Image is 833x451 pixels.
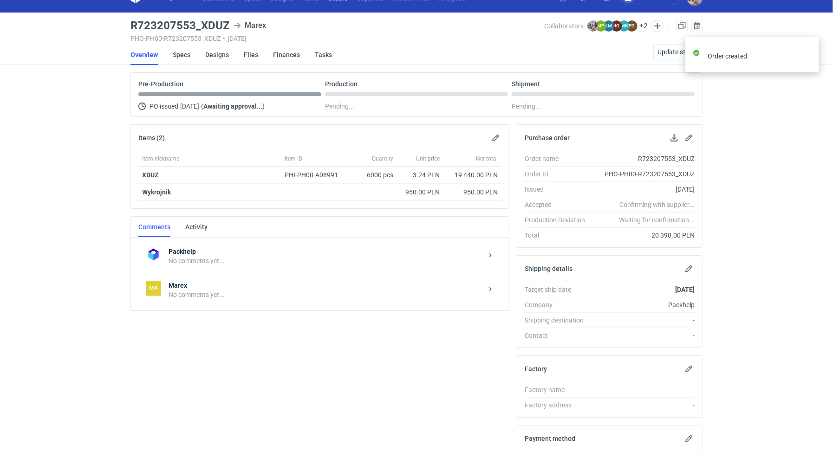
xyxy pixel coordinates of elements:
div: No comments yet... [169,256,483,265]
button: Edit collaborators [651,20,664,32]
em: Confirming with supplier... [619,201,695,208]
span: Net total [476,155,498,162]
span: [DATE] [180,101,199,112]
button: Edit payment method [683,433,695,444]
strong: Packhelp [169,247,483,256]
a: Files [244,45,258,65]
a: Activity [185,217,208,237]
span: ) [262,103,265,110]
span: Item ID [285,155,302,162]
span: Quantity [372,155,393,162]
div: Issued [525,185,592,194]
div: Accepted [525,200,592,209]
figcaption: HG [611,20,622,32]
span: Update status [657,49,698,55]
figcaption: MP [595,20,606,32]
div: - [592,385,695,394]
div: - [592,331,695,340]
div: 19 440.00 PLN [447,170,498,180]
button: Edit factory details [683,363,695,374]
button: Update status [653,45,703,59]
span: Pending... [325,101,354,112]
strong: Awaiting approval... [203,103,262,110]
a: Duplicate [677,20,688,31]
button: Cancel order [691,20,703,31]
a: Overview [130,45,158,65]
img: Packhelp [146,247,161,262]
div: Factory name [525,385,592,394]
figcaption: PG [626,20,638,32]
button: Edit shipping details [683,263,695,274]
span: Unit price [416,155,440,162]
div: R723207553_XDUZ [592,154,695,163]
div: - [592,400,695,410]
button: Edit purchase order [683,132,695,143]
p: Shipment [512,80,540,88]
figcaption: Ma [146,281,161,296]
div: Factory address [525,400,592,410]
div: 20 390.00 PLN [592,231,695,240]
div: 950.00 PLN [447,187,498,197]
h2: Payment method [525,435,575,442]
a: XDUZ [142,171,159,179]
div: Contact [525,331,592,340]
a: Finances [273,45,300,65]
button: +2 [639,22,648,30]
h2: Purchase order [525,134,570,142]
strong: Wykrojnik [142,188,171,196]
div: - [592,316,695,325]
div: Pending... [512,101,695,112]
div: Order created. [708,52,805,61]
div: 3.24 PLN [401,170,440,180]
strong: Marex [169,281,483,290]
h2: Shipping details [525,265,573,272]
div: PHO-PH00-R723207553_XDUZ [592,169,695,179]
div: Packhelp [592,300,695,309]
div: Company [525,300,592,309]
a: Comments [138,217,170,237]
h2: Factory [525,365,547,373]
div: Total [525,231,592,240]
div: Target ship date [525,285,592,294]
figcaption: MK [618,20,630,32]
div: No comments yet... [169,290,483,299]
div: Marex [146,281,161,296]
em: Waiting for confirmation... [619,215,695,225]
span: Collaborators [544,22,584,30]
span: • [223,35,225,42]
img: Michał Palasek [587,20,599,32]
a: Designs [205,45,229,65]
div: PHO-PH00-R723207553_XDUZ [DATE] [130,35,544,42]
div: Order ID [525,169,592,179]
div: Marex [234,20,266,31]
button: Download PO [669,132,680,143]
span: ( [201,103,203,110]
div: [DATE] [592,185,695,194]
div: 6000 pcs [351,167,397,184]
div: Production Deviation [525,215,592,225]
a: Tasks [315,45,332,65]
p: Production [325,80,358,88]
strong: [DATE] [675,286,695,293]
div: Order name [525,154,592,163]
h3: R723207553_XDUZ [130,20,230,31]
div: 950.00 PLN [401,187,440,197]
span: Item nickname [142,155,179,162]
button: close [805,51,812,61]
h2: Items (2) [138,134,165,142]
button: Edit items [490,132,501,143]
div: PHI-PH00-A08991 [285,170,347,180]
figcaption: JM [603,20,614,32]
a: Specs [173,45,190,65]
div: Shipping destination [525,316,592,325]
p: Pre-Production [138,80,183,88]
div: PO issued [138,101,321,112]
